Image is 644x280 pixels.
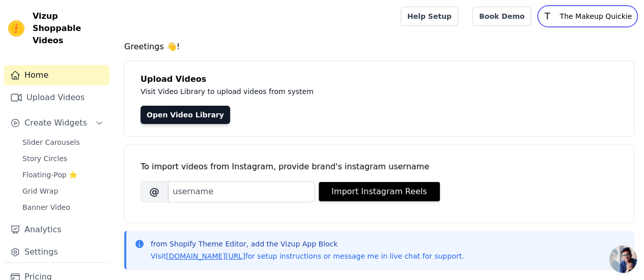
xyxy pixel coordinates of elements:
span: Story Circles [22,153,67,164]
a: Upload Videos [4,87,109,108]
h4: Upload Videos [141,73,618,85]
h4: Greetings 👋! [124,41,634,53]
span: Grid Wrap [22,186,58,196]
a: Grid Wrap [16,184,109,198]
span: Floating-Pop ⭐ [22,170,77,180]
span: Create Widgets [24,117,87,129]
a: Slider Carousels [16,135,109,149]
a: Analytics [4,220,109,240]
a: Story Circles [16,151,109,166]
input: username [168,181,315,202]
a: Help Setup [401,7,458,26]
span: Banner Video [22,202,70,212]
a: Floating-Pop ⭐ [16,168,109,182]
a: Book Demo [472,7,531,26]
p: The Makeup Quickie [555,7,636,25]
button: Create Widgets [4,113,109,133]
p: from Shopify Theme Editor, add the Vizup App Block [151,239,464,249]
a: [DOMAIN_NAME][URL] [166,252,245,260]
button: Import Instagram Reels [319,182,440,201]
p: Visit for setup instructions or message me in live chat for support. [151,251,464,261]
div: To import videos from Instagram, provide brand's instagram username [141,161,618,173]
button: T The Makeup Quickie [539,7,636,25]
span: @ [141,181,168,202]
span: Slider Carousels [22,137,80,147]
a: Home [4,65,109,85]
a: Open Video Library [141,106,230,124]
p: Visit Video Library to upload videos from system [141,85,597,98]
text: T [544,11,550,21]
a: Settings [4,242,109,262]
a: Banner Video [16,200,109,214]
span: Vizup Shoppable Videos [33,10,105,47]
a: Open chat [609,245,637,273]
img: Vizup [8,20,24,37]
